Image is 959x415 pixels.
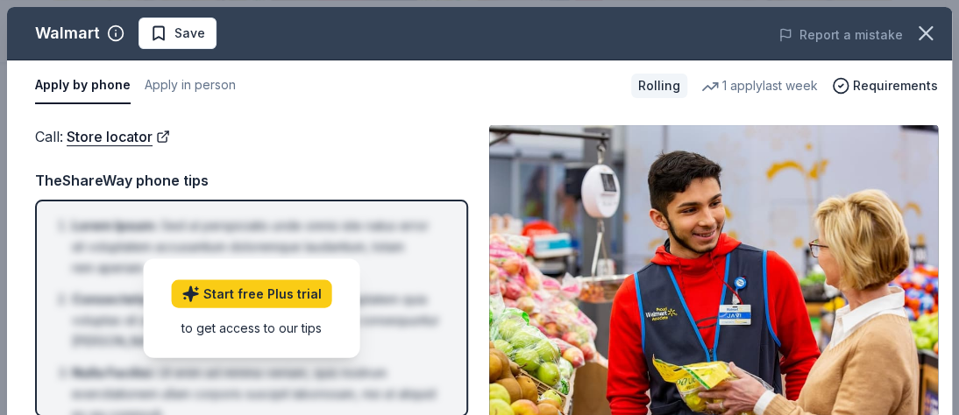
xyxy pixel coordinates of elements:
div: to get access to our tips [172,318,332,336]
button: Save [139,18,217,49]
div: Rolling [631,74,687,98]
span: Lorem Ipsum : [72,218,158,233]
span: Consectetur Adipiscing : [72,292,226,306]
a: Store locator [67,125,170,148]
button: Report a mistake [778,25,903,46]
button: Requirements [832,75,938,96]
span: Requirements [853,75,938,96]
button: Apply by phone [35,67,131,104]
li: Sed ut perspiciatis unde omnis iste natus error sit voluptatem accusantium doloremque laudantium,... [72,215,442,278]
div: TheShareWay phone tips [35,169,468,192]
li: Nemo enim ipsam voluptatem quia voluptas sit aspernatur aut odit aut fugit, sed quia consequuntur... [72,289,442,352]
span: Save [174,23,205,44]
div: Walmart [35,19,100,47]
span: Nulla Facilisi : [72,365,155,380]
a: Start free Plus trial [172,279,332,307]
div: Call : [35,125,468,148]
div: 1 apply last week [701,75,818,96]
button: Apply in person [145,67,236,104]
